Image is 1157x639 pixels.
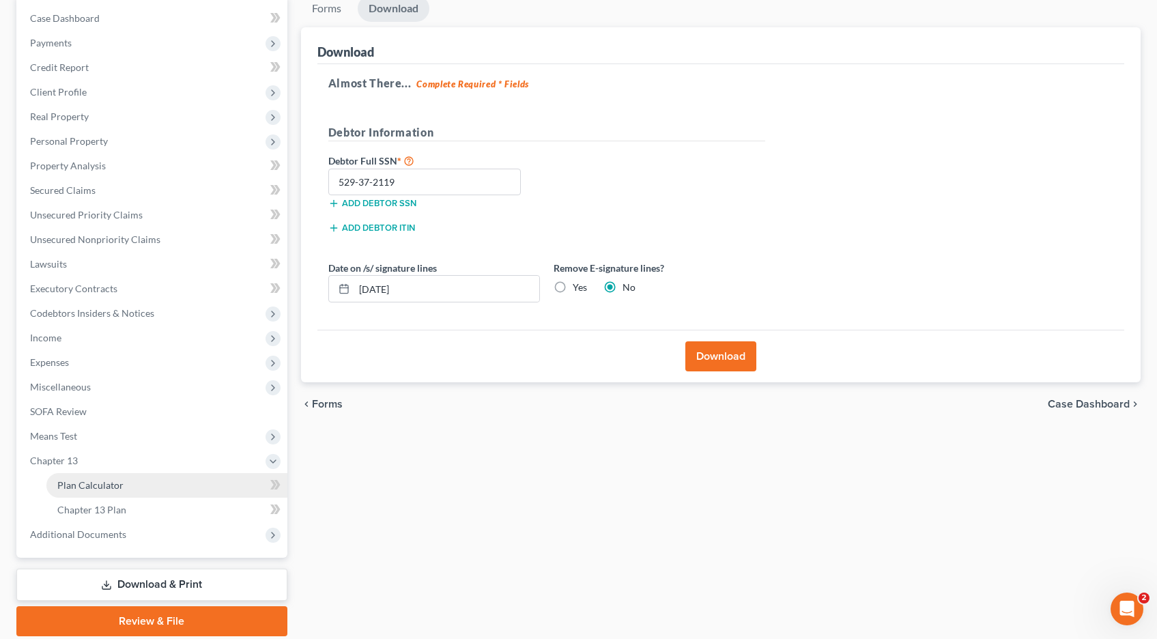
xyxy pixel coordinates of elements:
button: Download [685,341,756,371]
h5: Debtor Information [328,124,765,141]
span: Additional Documents [30,528,126,540]
span: Case Dashboard [30,12,100,24]
span: Forms [312,399,343,410]
span: Unsecured Nonpriority Claims [30,233,160,245]
i: chevron_right [1130,399,1141,410]
button: chevron_left Forms [301,399,361,410]
span: Payments [30,37,72,48]
button: Add debtor ITIN [328,223,415,233]
span: Secured Claims [30,184,96,196]
span: Case Dashboard [1048,399,1130,410]
a: Lawsuits [19,252,287,276]
button: Add debtor SSN [328,198,416,209]
span: Plan Calculator [57,479,124,491]
a: Plan Calculator [46,473,287,498]
a: Chapter 13 Plan [46,498,287,522]
a: Case Dashboard [19,6,287,31]
span: Client Profile [30,86,87,98]
span: Executory Contracts [30,283,117,294]
i: chevron_left [301,399,312,410]
span: Unsecured Priority Claims [30,209,143,221]
a: Review & File [16,606,287,636]
a: Secured Claims [19,178,287,203]
span: Codebtors Insiders & Notices [30,307,154,319]
a: Unsecured Priority Claims [19,203,287,227]
label: Debtor Full SSN [322,152,547,169]
span: 2 [1139,593,1149,603]
span: Real Property [30,111,89,122]
a: Download & Print [16,569,287,601]
strong: Complete Required * Fields [416,79,529,89]
span: Property Analysis [30,160,106,171]
span: SOFA Review [30,406,87,417]
span: Personal Property [30,135,108,147]
span: Means Test [30,430,77,442]
label: Remove E-signature lines? [554,261,765,275]
span: Chapter 13 Plan [57,504,126,515]
a: Case Dashboard chevron_right [1048,399,1141,410]
div: Download [317,44,374,60]
span: Credit Report [30,61,89,73]
span: Expenses [30,356,69,368]
label: Yes [573,281,587,294]
input: XXX-XX-XXXX [328,169,522,196]
iframe: Intercom live chat [1111,593,1143,625]
a: Unsecured Nonpriority Claims [19,227,287,252]
a: Executory Contracts [19,276,287,301]
span: Lawsuits [30,258,67,270]
a: Property Analysis [19,154,287,178]
input: MM/DD/YYYY [354,276,539,302]
a: SOFA Review [19,399,287,424]
a: Credit Report [19,55,287,80]
h5: Almost There... [328,75,1113,91]
span: Income [30,332,61,343]
label: No [623,281,635,294]
span: Chapter 13 [30,455,78,466]
label: Date on /s/ signature lines [328,261,437,275]
span: Miscellaneous [30,381,91,393]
